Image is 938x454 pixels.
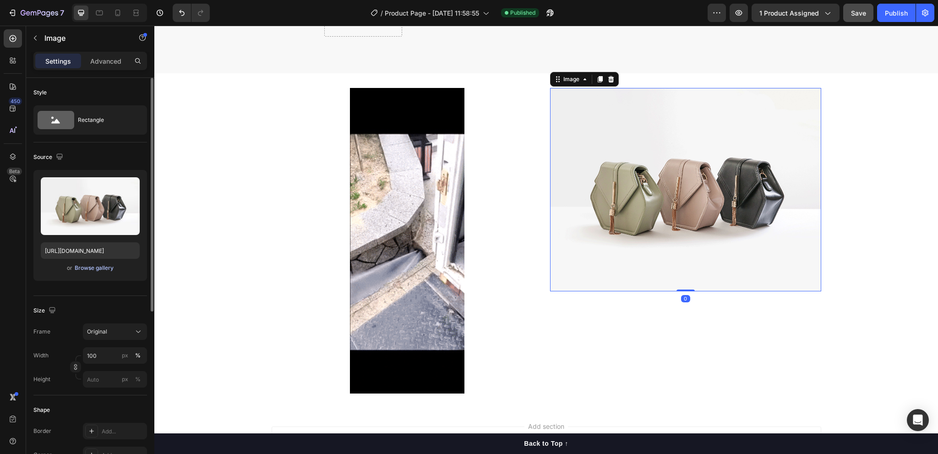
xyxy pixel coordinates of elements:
[370,396,414,405] span: Add section
[907,409,929,431] div: Open Intercom Messenger
[135,375,141,383] div: %
[33,151,65,164] div: Source
[154,26,938,454] iframe: Design area
[60,7,64,18] p: 7
[4,4,68,22] button: 7
[407,49,427,58] div: Image
[135,351,141,360] div: %
[885,8,908,18] div: Publish
[75,264,114,272] div: Browse gallery
[9,98,22,105] div: 450
[122,351,128,360] div: px
[87,328,107,336] span: Original
[83,323,147,340] button: Original
[74,263,114,273] button: Browse gallery
[7,168,22,175] div: Beta
[45,56,71,66] p: Settings
[120,374,131,385] button: %
[381,8,383,18] span: /
[44,33,122,44] p: Image
[33,88,47,97] div: Style
[877,4,916,22] button: Publish
[196,62,310,368] img: gempages_580477171189941161-712bd39a-0984-4c9c-a206-d6874cc9e25b.gif
[41,242,140,259] input: https://example.com/image.jpg
[851,9,866,17] span: Save
[132,350,143,361] button: px
[122,375,128,383] div: px
[33,406,50,414] div: Shape
[132,374,143,385] button: px
[385,8,479,18] span: Product Page - [DATE] 11:58:55
[510,9,535,17] span: Published
[33,305,58,317] div: Size
[396,62,667,266] img: image_demo.jpg
[102,427,145,436] div: Add...
[33,375,50,383] label: Height
[173,4,210,22] div: Undo/Redo
[41,177,140,235] img: preview-image
[120,350,131,361] button: %
[759,8,819,18] span: 1 product assigned
[843,4,873,22] button: Save
[33,427,51,435] div: Border
[527,269,536,277] div: 0
[83,371,147,388] input: px%
[33,328,50,336] label: Frame
[83,347,147,364] input: px%
[33,351,49,360] label: Width
[752,4,840,22] button: 1 product assigned
[370,413,414,423] div: Back to Top ↑
[90,56,121,66] p: Advanced
[78,109,134,131] div: Rectangle
[67,263,72,273] span: or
